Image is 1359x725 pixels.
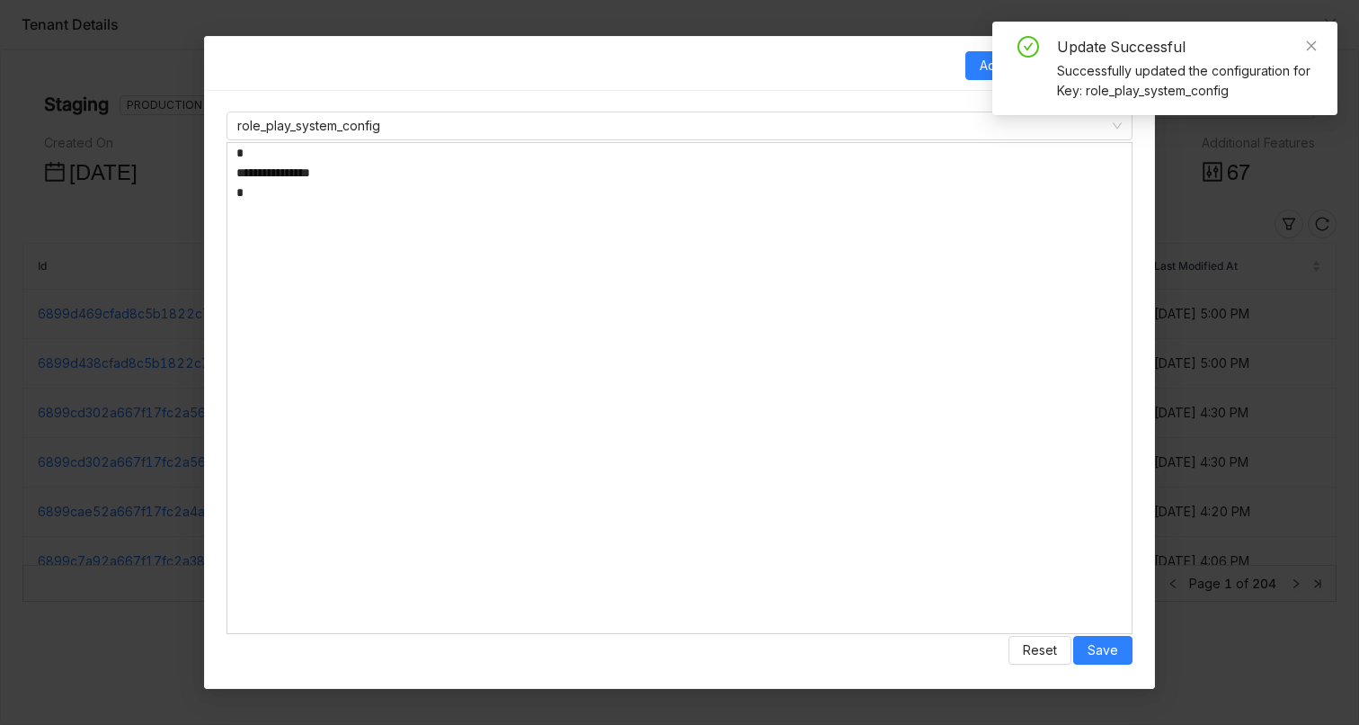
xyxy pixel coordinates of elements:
div: Successfully updated the configuration for Key: role_play_system_config [1057,61,1316,101]
div: Update Successful [1057,36,1294,58]
span: Add New Configuration [980,56,1118,76]
button: Reset [1008,636,1071,665]
nz-select-item: role_play_system_config [237,112,1122,139]
span: Reset [1023,640,1057,660]
button: Add New Configuration [965,51,1132,80]
button: Save [1073,636,1132,665]
span: Save [1088,640,1118,660]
